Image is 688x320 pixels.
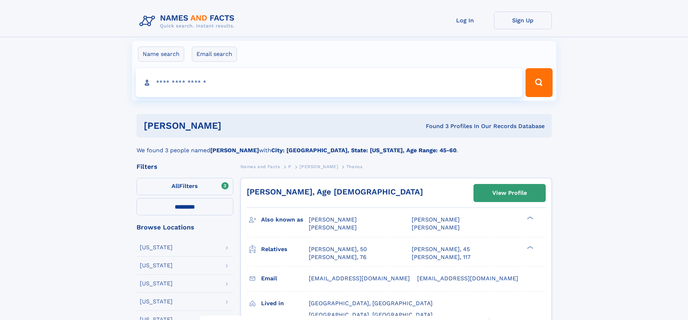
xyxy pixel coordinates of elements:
[261,214,309,226] h3: Also known as
[137,224,233,231] div: Browse Locations
[140,245,173,250] div: [US_STATE]
[299,164,338,169] span: [PERSON_NAME]
[494,12,552,29] a: Sign Up
[261,297,309,310] h3: Lived in
[525,216,534,220] div: ❯
[309,216,357,223] span: [PERSON_NAME]
[247,187,423,196] a: [PERSON_NAME], Age [DEMOGRAPHIC_DATA]
[492,185,527,201] div: View Profile
[309,245,367,253] a: [PERSON_NAME], 50
[309,275,410,282] span: [EMAIL_ADDRESS][DOMAIN_NAME]
[137,178,233,195] label: Filters
[138,47,184,62] label: Name search
[288,164,291,169] span: P
[309,311,433,318] span: [GEOGRAPHIC_DATA], [GEOGRAPHIC_DATA]
[192,47,237,62] label: Email search
[172,183,179,189] span: All
[346,164,363,169] span: Thanos
[140,299,173,304] div: [US_STATE]
[210,147,259,154] b: [PERSON_NAME]
[309,253,367,261] a: [PERSON_NAME], 76
[137,137,552,155] div: We found 3 people named with .
[412,253,471,261] a: [PERSON_NAME], 117
[137,163,233,170] div: Filters
[309,224,357,231] span: [PERSON_NAME]
[136,68,523,97] input: search input
[525,68,552,97] button: Search Button
[412,245,470,253] a: [PERSON_NAME], 45
[324,122,545,130] div: Found 3 Profiles In Our Records Database
[137,12,241,31] img: Logo Names and Facts
[261,272,309,285] h3: Email
[525,245,534,250] div: ❯
[417,275,518,282] span: [EMAIL_ADDRESS][DOMAIN_NAME]
[412,216,460,223] span: [PERSON_NAME]
[140,263,173,268] div: [US_STATE]
[144,121,324,130] h1: [PERSON_NAME]
[241,162,280,171] a: Names and Facts
[140,281,173,286] div: [US_STATE]
[436,12,494,29] a: Log In
[474,184,545,202] a: View Profile
[309,300,433,307] span: [GEOGRAPHIC_DATA], [GEOGRAPHIC_DATA]
[271,147,456,154] b: City: [GEOGRAPHIC_DATA], State: [US_STATE], Age Range: 45-60
[288,162,291,171] a: P
[412,224,460,231] span: [PERSON_NAME]
[299,162,338,171] a: [PERSON_NAME]
[261,243,309,255] h3: Relatives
